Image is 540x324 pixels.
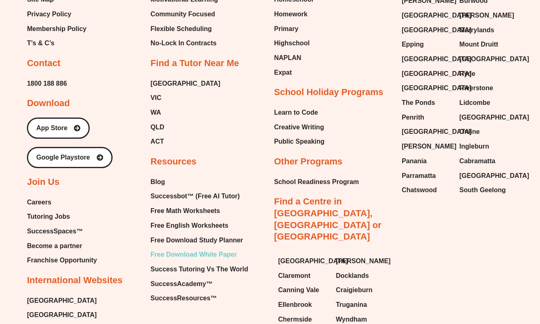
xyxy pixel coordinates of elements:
[402,155,451,167] a: Panania
[27,58,60,69] h2: Contact
[27,196,51,209] span: Careers
[402,155,427,167] span: Panania
[150,176,248,188] a: Blog
[459,38,498,51] span: Mount Druitt
[274,52,301,64] span: NAPLAN
[402,68,471,80] span: [GEOGRAPHIC_DATA]
[274,107,325,119] a: Learn to Code
[36,125,67,131] span: App Store
[278,270,310,282] span: Claremont
[27,211,97,223] a: Tutoring Jobs
[459,38,509,51] a: Mount Druitt
[150,78,220,90] a: [GEOGRAPHIC_DATA]
[274,67,313,79] a: Expat
[150,205,220,217] span: Free Math Worksheets
[336,299,385,311] a: Truganina
[274,196,381,242] a: Find a Centre in [GEOGRAPHIC_DATA], [GEOGRAPHIC_DATA] or [GEOGRAPHIC_DATA]
[150,220,228,232] span: Free English Worksheets
[150,205,248,217] a: Free Math Worksheets
[402,24,471,36] span: [GEOGRAPHIC_DATA]
[459,140,489,153] span: Ingleburn
[27,240,82,252] span: Become a partner
[274,87,383,98] h2: School Holiday Programs
[27,147,113,168] a: Google Playstore
[459,126,509,138] a: Online
[459,24,494,36] span: Merrylands
[150,37,217,49] span: No-Lock In Contracts
[27,176,59,188] h2: Join Us
[278,284,319,296] span: Canning Vale
[274,8,313,20] a: Homework
[27,275,122,286] h2: International Websites
[459,155,495,167] span: Cabramatta
[27,254,97,266] a: Franchise Opportunity
[459,82,493,94] span: Riverstone
[274,37,313,49] a: Highschool
[27,23,86,35] span: Membership Policy
[36,154,90,161] span: Google Playstore
[274,176,359,188] a: School Readiness Program
[402,184,437,196] span: Chatswood
[27,8,86,20] a: Privacy Policy
[27,225,97,237] a: SuccessSpaces™
[274,23,299,35] span: Primary
[274,37,310,49] span: Highschool
[274,135,325,148] span: Public Speaking
[402,38,424,51] span: Epping
[402,9,471,22] span: [GEOGRAPHIC_DATA]
[27,8,71,20] span: Privacy Policy
[27,240,97,252] a: Become a partner
[459,68,475,80] span: Ryde
[459,170,509,182] a: [GEOGRAPHIC_DATA]
[150,292,248,304] a: SuccessResources™
[150,278,248,290] a: SuccessAcademy™
[336,270,369,282] span: Docklands
[402,140,451,153] a: [PERSON_NAME]
[459,111,509,124] a: [GEOGRAPHIC_DATA]
[402,38,451,51] a: Epping
[459,97,509,109] a: Lidcombe
[402,24,451,36] a: [GEOGRAPHIC_DATA]
[459,126,480,138] span: Online
[274,67,292,79] span: Expat
[400,232,540,324] iframe: Chat Widget
[27,225,83,237] span: SuccessSpaces™
[150,263,248,275] a: Success Tutoring Vs The World
[274,52,313,64] a: NAPLAN
[402,53,451,65] a: [GEOGRAPHIC_DATA]
[150,92,220,104] a: VIC
[402,68,451,80] a: [GEOGRAPHIC_DATA]
[336,284,372,296] span: Craigieburn
[402,9,451,22] a: [GEOGRAPHIC_DATA]
[459,140,509,153] a: Ingleburn
[150,121,164,133] span: QLD
[459,53,529,65] span: [GEOGRAPHIC_DATA]
[27,295,97,307] a: [GEOGRAPHIC_DATA]
[150,121,220,133] a: QLD
[459,53,509,65] a: [GEOGRAPHIC_DATA]
[278,284,328,296] a: Canning Vale
[27,78,67,90] a: 1800 188 886
[459,155,509,167] a: Cabramatta
[402,82,451,94] a: [GEOGRAPHIC_DATA]
[459,111,529,124] span: [GEOGRAPHIC_DATA]
[27,196,97,209] a: Careers
[402,97,435,109] span: The Ponds
[150,37,220,49] a: No-Lock In Contracts
[402,111,451,124] a: Penrith
[459,9,514,22] span: [PERSON_NAME]
[27,309,97,321] a: [GEOGRAPHIC_DATA]
[278,255,348,267] span: [GEOGRAPHIC_DATA]
[150,107,220,119] a: WA
[150,278,212,290] span: SuccessAcademy™
[336,255,385,267] a: [PERSON_NAME]
[150,249,248,261] a: Free Download White Paper
[274,23,313,35] a: Primary
[150,92,162,104] span: VIC
[150,135,220,148] a: ACT
[150,234,248,246] a: Free Download Study Planner
[459,24,509,36] a: Merrylands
